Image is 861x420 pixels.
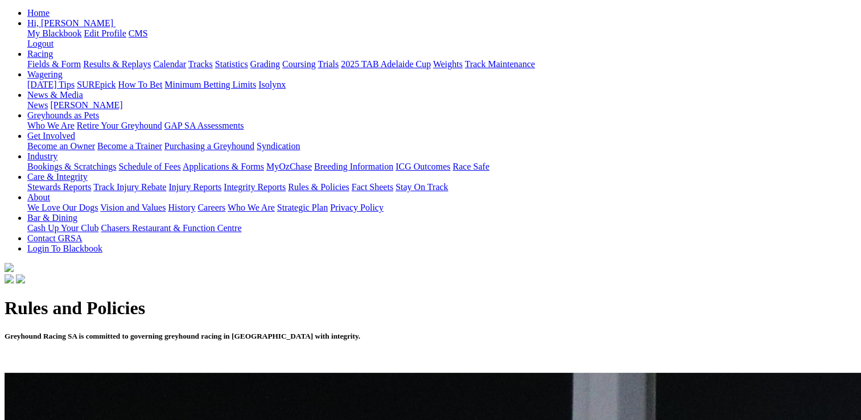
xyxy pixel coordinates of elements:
[27,233,82,243] a: Contact GRSA
[27,8,50,18] a: Home
[27,121,75,130] a: Who We Are
[224,182,286,192] a: Integrity Reports
[164,141,254,151] a: Purchasing a Greyhound
[314,162,393,171] a: Breeding Information
[27,80,856,90] div: Wagering
[282,59,316,69] a: Coursing
[27,39,53,48] a: Logout
[465,59,535,69] a: Track Maintenance
[288,182,349,192] a: Rules & Policies
[396,182,448,192] a: Stay On Track
[16,274,25,283] img: twitter.svg
[27,141,856,151] div: Get Involved
[396,162,450,171] a: ICG Outcomes
[164,80,256,89] a: Minimum Betting Limits
[129,28,148,38] a: CMS
[27,121,856,131] div: Greyhounds as Pets
[27,131,75,141] a: Get Involved
[5,298,856,319] h1: Rules and Policies
[258,80,286,89] a: Isolynx
[27,18,116,28] a: Hi, [PERSON_NAME]
[27,90,83,100] a: News & Media
[318,59,339,69] a: Trials
[277,203,328,212] a: Strategic Plan
[5,263,14,272] img: logo-grsa-white.png
[168,203,195,212] a: History
[228,203,275,212] a: Who We Are
[27,223,98,233] a: Cash Up Your Club
[27,18,113,28] span: Hi, [PERSON_NAME]
[27,162,856,172] div: Industry
[452,162,489,171] a: Race Safe
[27,80,75,89] a: [DATE] Tips
[27,110,99,120] a: Greyhounds as Pets
[188,59,213,69] a: Tracks
[168,182,221,192] a: Injury Reports
[101,223,241,233] a: Chasers Restaurant & Function Centre
[27,59,856,69] div: Racing
[153,59,186,69] a: Calendar
[27,172,88,182] a: Care & Integrity
[27,28,82,38] a: My Blackbook
[27,182,91,192] a: Stewards Reports
[341,59,431,69] a: 2025 TAB Adelaide Cup
[27,151,57,161] a: Industry
[197,203,225,212] a: Careers
[215,59,248,69] a: Statistics
[27,182,856,192] div: Care & Integrity
[27,244,102,253] a: Login To Blackbook
[250,59,280,69] a: Grading
[330,203,384,212] a: Privacy Policy
[50,100,122,110] a: [PERSON_NAME]
[77,121,162,130] a: Retire Your Greyhound
[27,213,77,223] a: Bar & Dining
[27,141,95,151] a: Become an Owner
[257,141,300,151] a: Syndication
[183,162,264,171] a: Applications & Forms
[93,182,166,192] a: Track Injury Rebate
[27,100,48,110] a: News
[27,59,81,69] a: Fields & Form
[433,59,463,69] a: Weights
[27,223,856,233] div: Bar & Dining
[5,274,14,283] img: facebook.svg
[77,80,116,89] a: SUREpick
[118,80,163,89] a: How To Bet
[84,28,126,38] a: Edit Profile
[27,28,856,49] div: Hi, [PERSON_NAME]
[27,49,53,59] a: Racing
[27,203,856,213] div: About
[27,203,98,212] a: We Love Our Dogs
[27,100,856,110] div: News & Media
[118,162,180,171] a: Schedule of Fees
[266,162,312,171] a: MyOzChase
[27,69,63,79] a: Wagering
[5,332,856,341] h5: Greyhound Racing SA is committed to governing greyhound racing in [GEOGRAPHIC_DATA] with integrity.
[100,203,166,212] a: Vision and Values
[83,59,151,69] a: Results & Replays
[97,141,162,151] a: Become a Trainer
[27,162,116,171] a: Bookings & Scratchings
[27,192,50,202] a: About
[352,182,393,192] a: Fact Sheets
[164,121,244,130] a: GAP SA Assessments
